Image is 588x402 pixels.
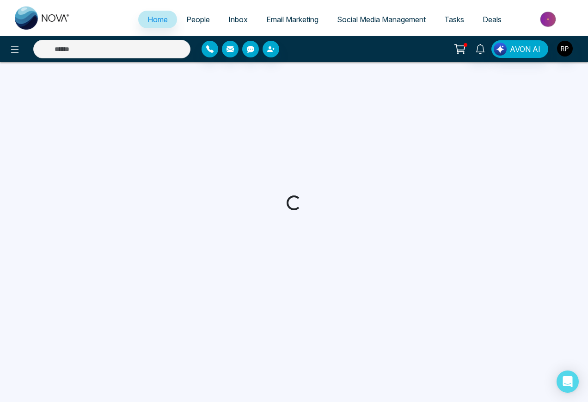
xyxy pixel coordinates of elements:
img: User Avatar [557,41,573,57]
a: Tasks [435,11,473,28]
span: Tasks [444,15,464,24]
span: Social Media Management [337,15,426,24]
span: Deals [483,15,502,24]
a: Deals [473,11,511,28]
a: Home [138,11,177,28]
a: Email Marketing [257,11,328,28]
a: People [177,11,219,28]
a: Social Media Management [328,11,435,28]
img: Market-place.gif [515,9,582,30]
a: Inbox [219,11,257,28]
span: People [186,15,210,24]
button: AVON AI [491,40,548,58]
span: Inbox [228,15,248,24]
span: Email Marketing [266,15,318,24]
div: Open Intercom Messenger [557,371,579,393]
img: Lead Flow [494,43,507,56]
span: AVON AI [510,44,540,55]
img: Nova CRM Logo [15,6,70,30]
span: Home [147,15,168,24]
